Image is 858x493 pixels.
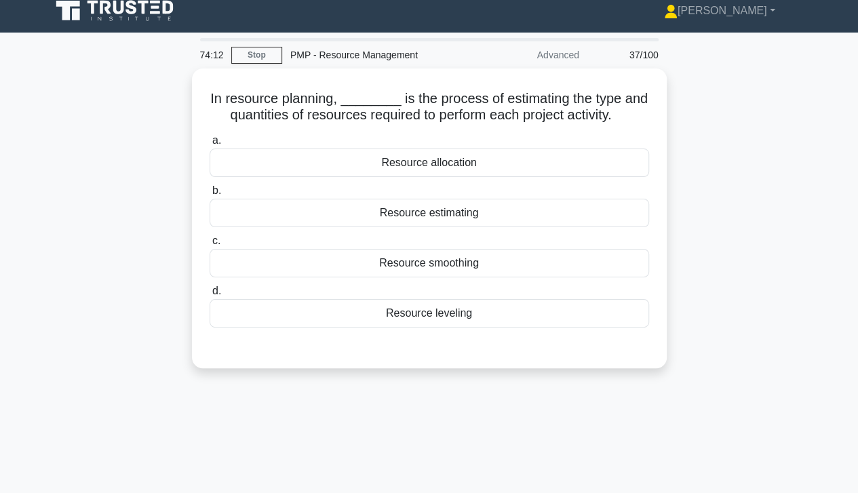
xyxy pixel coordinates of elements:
[210,299,649,328] div: Resource leveling
[587,41,667,68] div: 37/100
[210,149,649,177] div: Resource allocation
[231,47,282,64] a: Stop
[212,235,220,246] span: c.
[212,184,221,196] span: b.
[212,134,221,146] span: a.
[282,41,469,68] div: PMP - Resource Management
[192,41,231,68] div: 74:12
[212,285,221,296] span: d.
[208,90,650,124] h5: In resource planning, ________ is the process of estimating the type and quantities of resources ...
[210,249,649,277] div: Resource smoothing
[469,41,587,68] div: Advanced
[210,199,649,227] div: Resource estimating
